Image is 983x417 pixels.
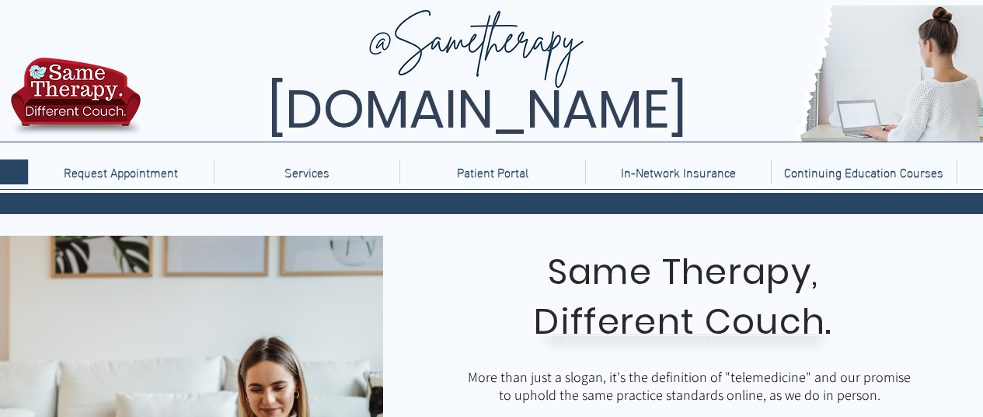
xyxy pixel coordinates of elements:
[28,159,214,184] a: Request Appointment
[399,159,585,184] a: Patient Portal
[776,159,951,184] p: Continuing Education Courses
[585,159,771,184] a: In-Network Insurance
[449,159,536,184] p: Patient Portal
[267,72,687,146] span: [DOMAIN_NAME]
[771,159,957,184] a: Continuing Education Courses
[613,159,744,184] p: In-Network Insurance
[464,368,915,404] p: More than just a slogan, it's the definition of "telemedicine" and our promise to uphold the same...
[534,297,832,346] span: Different Couch.
[277,159,337,184] p: Services
[548,247,819,296] span: Same Therapy,
[214,159,399,184] div: Services
[56,159,186,184] p: Request Appointment
[6,55,145,147] img: TBH.US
